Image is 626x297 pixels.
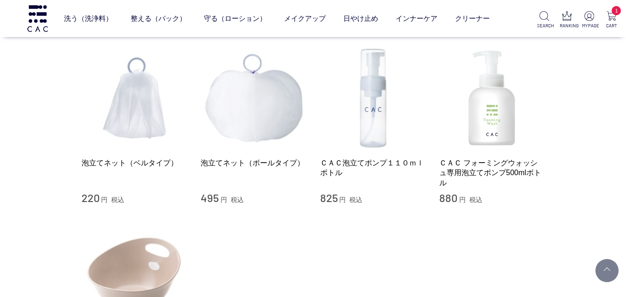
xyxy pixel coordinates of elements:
[201,45,306,151] img: 泡立てネット（ボールタイプ）
[439,191,457,204] span: 880
[339,196,346,203] span: 円
[131,6,186,31] a: 整える（パック）
[537,22,551,29] p: SEARCH
[396,6,437,31] a: インナーケア
[320,158,426,178] a: ＣＡＣ泡立てポンプ１１０ｍｌボトル
[612,6,621,15] span: 1
[204,6,266,31] a: 守る（ローション）
[459,196,466,203] span: 円
[604,11,619,29] a: 1 CART
[201,158,306,168] a: 泡立てネット（ボールタイプ）
[439,158,545,188] a: ＣＡＣ フォーミングウォッシュ専用泡立てポンプ500mlボトル
[537,11,551,29] a: SEARCH
[26,5,49,32] img: logo
[439,45,545,151] img: ＣＡＣ フォーミングウォッシュ専用泡立てポンプ500mlボトル
[111,196,124,203] span: 税込
[560,22,574,29] p: RANKING
[560,11,574,29] a: RANKING
[455,6,490,31] a: クリーナー
[320,45,426,151] img: ＣＡＣ泡立てポンプ１１０ｍｌボトル
[582,22,596,29] p: MYPAGE
[469,196,482,203] span: 税込
[82,45,187,151] img: 泡立てネット（ベルタイプ）
[349,196,362,203] span: 税込
[231,196,244,203] span: 税込
[582,11,596,29] a: MYPAGE
[82,158,187,168] a: 泡立てネット（ベルタイプ）
[201,191,219,204] span: 495
[221,196,227,203] span: 円
[604,22,619,29] p: CART
[82,191,100,204] span: 220
[101,196,107,203] span: 円
[343,6,378,31] a: 日やけ止め
[284,6,326,31] a: メイクアップ
[64,6,113,31] a: 洗う（洗浄料）
[320,191,338,204] span: 825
